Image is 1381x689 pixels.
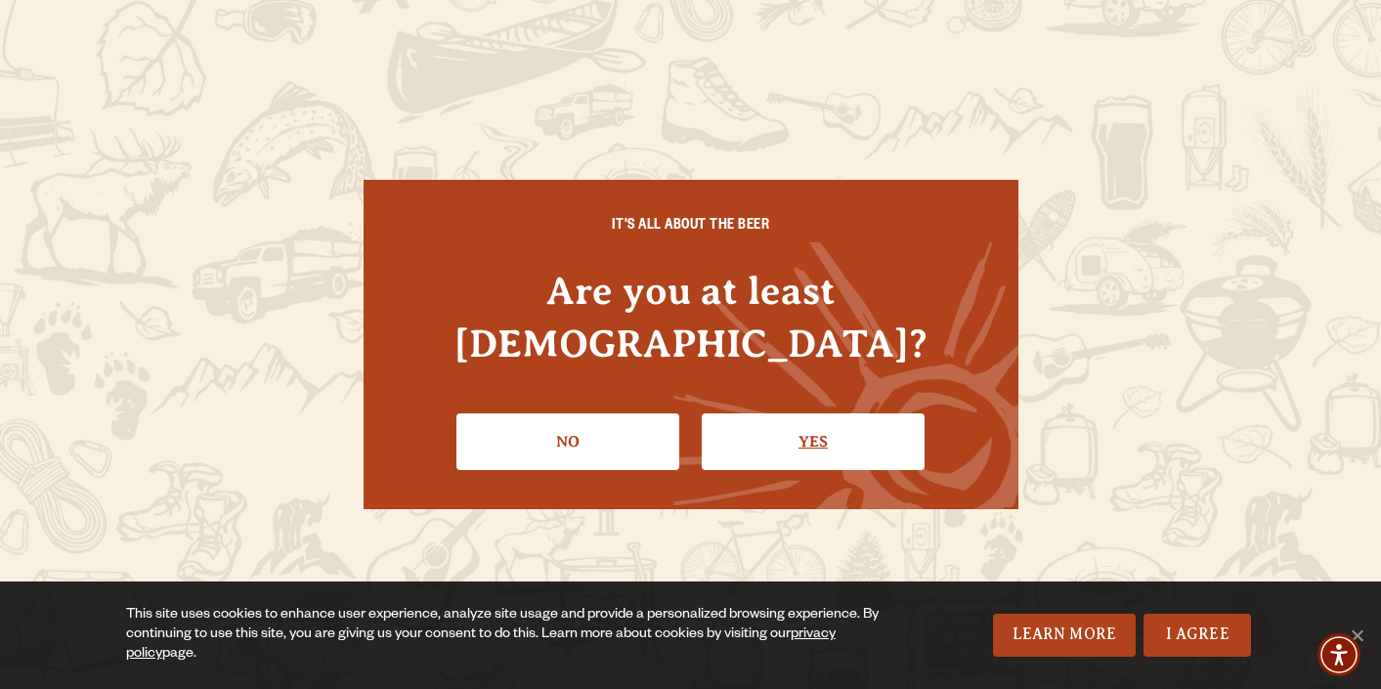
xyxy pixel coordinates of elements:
a: No [456,413,679,470]
h6: IT'S ALL ABOUT THE BEER [403,219,979,237]
a: Confirm I'm 21 or older [702,413,925,470]
a: I Agree [1144,614,1251,657]
div: This site uses cookies to enhance user experience, analyze site usage and provide a personalized ... [126,606,896,665]
div: Accessibility Menu [1317,633,1360,676]
a: Learn More [993,614,1137,657]
h4: Are you at least [DEMOGRAPHIC_DATA]? [403,265,979,368]
a: privacy policy [126,627,836,663]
